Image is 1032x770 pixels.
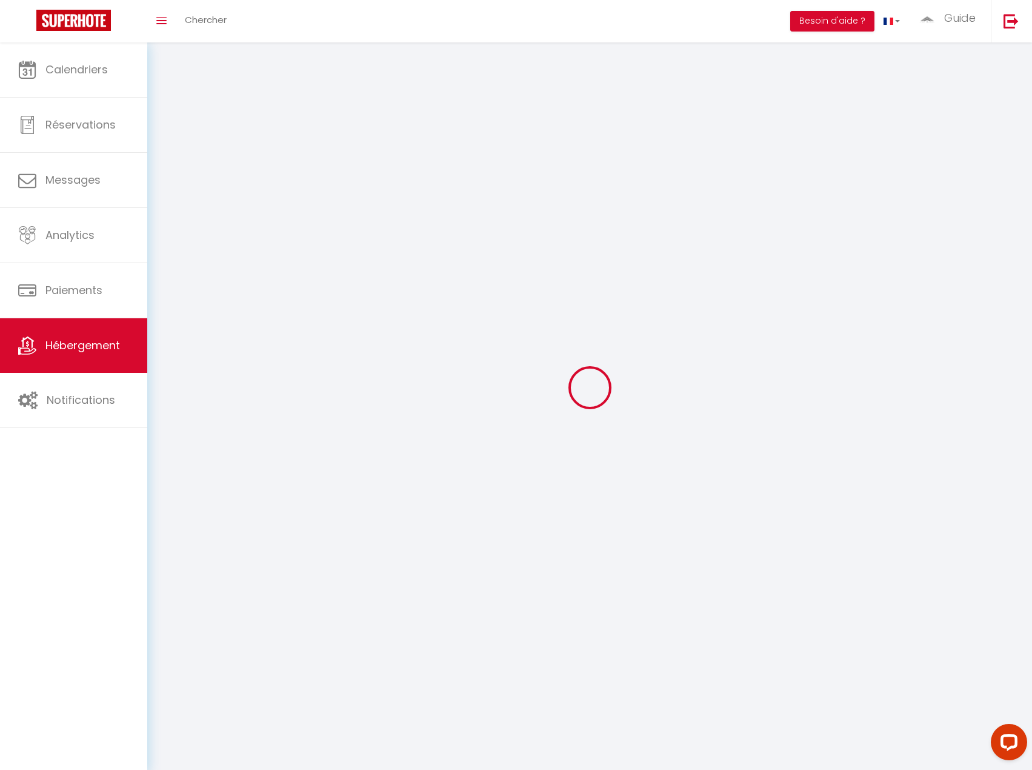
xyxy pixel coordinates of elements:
[45,283,102,298] span: Paiements
[981,719,1032,770] iframe: LiveChat chat widget
[36,10,111,31] img: Super Booking
[45,227,95,243] span: Analytics
[45,62,108,77] span: Calendriers
[790,11,874,32] button: Besoin d'aide ?
[45,338,120,353] span: Hébergement
[1004,13,1019,28] img: logout
[918,13,936,24] img: ...
[944,10,976,25] span: Guide
[45,117,116,132] span: Réservations
[47,392,115,407] span: Notifications
[45,172,101,187] span: Messages
[185,13,227,26] span: Chercher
